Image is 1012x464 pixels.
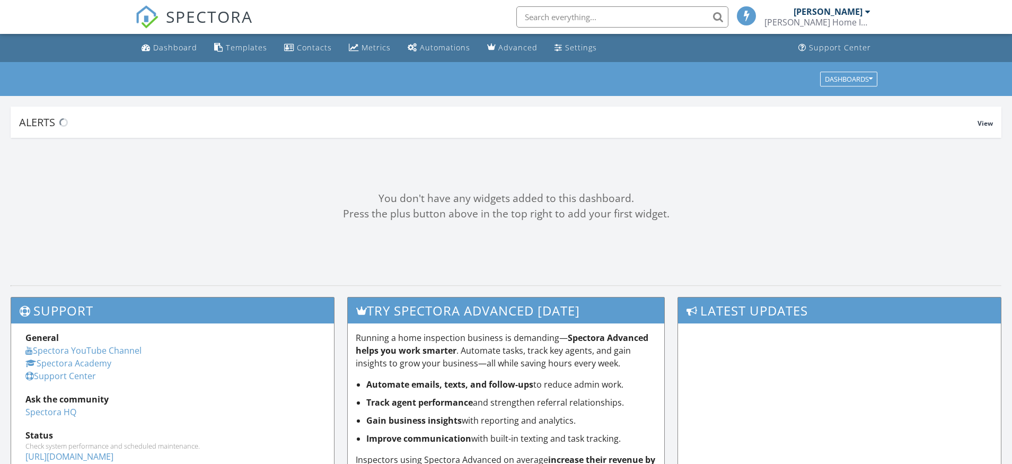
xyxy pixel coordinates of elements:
strong: Improve communication [366,433,471,444]
div: Contacts [297,42,332,52]
strong: Track agent performance [366,397,473,408]
p: Running a home inspection business is demanding— . Automate tasks, track key agents, and gain ins... [356,331,656,370]
div: Templates [226,42,267,52]
h3: Try spectora advanced [DATE] [348,297,664,323]
a: Spectora Academy [25,357,111,369]
div: Check system performance and scheduled maintenance. [25,442,320,450]
a: Templates [210,38,271,58]
h3: Latest Updates [678,297,1001,323]
a: [URL][DOMAIN_NAME] [25,451,113,462]
input: Search everything... [516,6,728,28]
a: SPECTORA [135,14,253,37]
a: Contacts [280,38,336,58]
button: Dashboards [820,72,877,86]
div: Support Center [809,42,871,52]
a: Automations (Basic) [403,38,474,58]
a: Metrics [345,38,395,58]
li: with built-in texting and task tracking. [366,432,656,445]
strong: General [25,332,59,344]
div: You don't have any widgets added to this dashboard. [11,191,1001,206]
strong: Automate emails, texts, and follow-ups [366,379,533,390]
li: with reporting and analytics. [366,414,656,427]
div: Dashboards [825,75,873,83]
strong: Gain business insights [366,415,462,426]
li: to reduce admin work. [366,378,656,391]
div: Advanced [498,42,538,52]
div: Press the plus button above in the top right to add your first widget. [11,206,1001,222]
img: The Best Home Inspection Software - Spectora [135,5,159,29]
div: Alerts [19,115,978,129]
li: and strengthen referral relationships. [366,396,656,409]
strong: Spectora Advanced helps you work smarter [356,332,648,356]
div: Knox Home Inspections [764,17,870,28]
a: Spectora YouTube Channel [25,345,142,356]
a: Settings [550,38,601,58]
a: Support Center [25,370,96,382]
span: View [978,119,993,128]
div: Metrics [362,42,391,52]
div: Ask the community [25,393,320,406]
a: Advanced [483,38,542,58]
span: SPECTORA [166,5,253,28]
div: Settings [565,42,597,52]
a: Support Center [794,38,875,58]
h3: Support [11,297,334,323]
div: Status [25,429,320,442]
a: Spectora HQ [25,406,76,418]
div: Dashboard [153,42,197,52]
a: Dashboard [137,38,201,58]
div: Automations [420,42,470,52]
div: [PERSON_NAME] [794,6,863,17]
